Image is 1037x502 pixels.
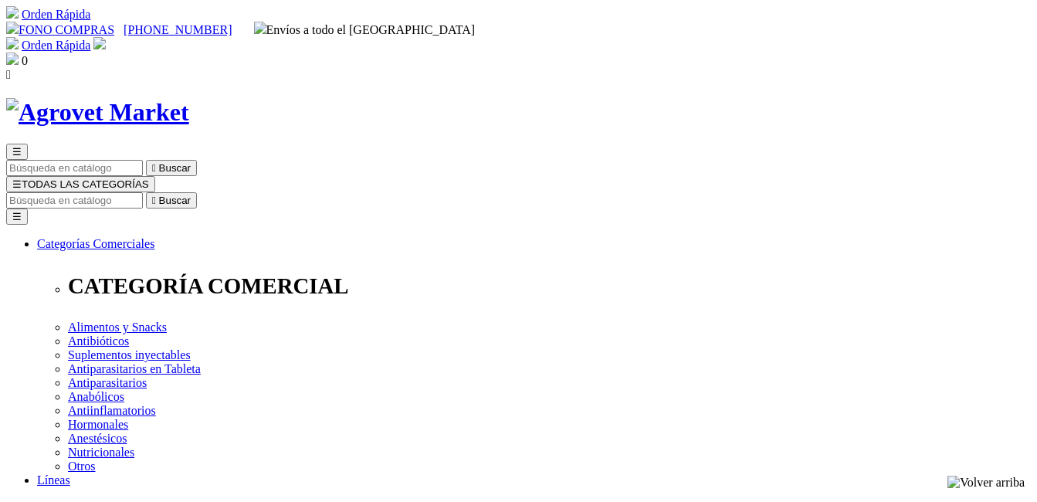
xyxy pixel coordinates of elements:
[6,176,155,192] button: ☰TODAS LAS CATEGORÍAS
[22,39,90,52] a: Orden Rápida
[254,22,266,34] img: delivery-truck.svg
[22,54,28,67] span: 0
[6,68,11,81] i: 
[68,404,156,417] a: Antiinflamatorios
[68,432,127,445] a: Anestésicos
[152,162,156,174] i: 
[68,362,201,375] a: Antiparasitarios en Tableta
[6,23,114,36] a: FONO COMPRAS
[146,160,197,176] button:  Buscar
[6,6,19,19] img: shopping-cart.svg
[6,22,19,34] img: phone.svg
[6,160,143,176] input: Buscar
[37,473,70,487] a: Líneas
[6,98,189,127] img: Agrovet Market
[947,476,1025,490] img: Volver arriba
[68,446,134,459] a: Nutricionales
[93,39,106,52] a: Acceda a su cuenta de cliente
[68,334,129,348] a: Antibióticos
[12,178,22,190] span: ☰
[146,192,197,209] button:  Buscar
[22,8,90,21] a: Orden Rápida
[159,195,191,206] span: Buscar
[68,348,191,361] a: Suplementos inyectables
[159,162,191,174] span: Buscar
[254,23,476,36] span: Envíos a todo el [GEOGRAPHIC_DATA]
[12,146,22,158] span: ☰
[124,23,232,36] a: [PHONE_NUMBER]
[37,237,154,250] a: Categorías Comerciales
[68,273,1031,299] p: CATEGORÍA COMERCIAL
[6,192,143,209] input: Buscar
[6,144,28,160] button: ☰
[68,390,124,403] a: Anabólicos
[6,37,19,49] img: shopping-cart.svg
[152,195,156,206] i: 
[68,321,167,334] a: Alimentos y Snacks
[68,418,128,431] a: Hormonales
[68,460,96,473] a: Otros
[68,376,147,389] a: Antiparasitarios
[6,209,28,225] button: ☰
[93,37,106,49] img: user.svg
[6,53,19,65] img: shopping-bag.svg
